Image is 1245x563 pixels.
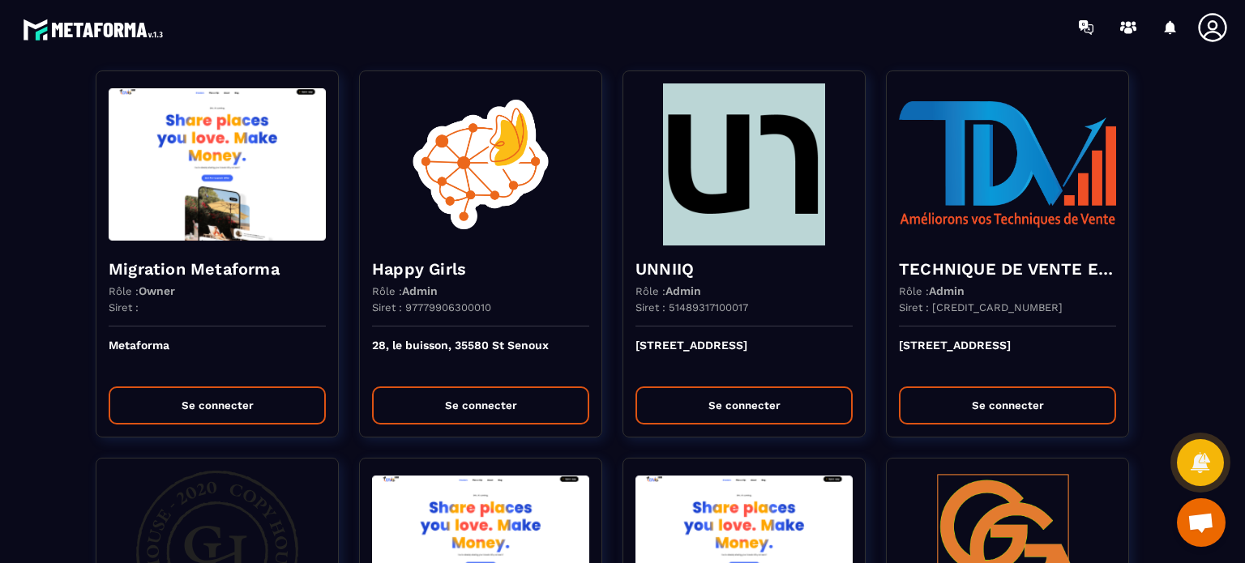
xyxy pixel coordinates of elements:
[372,83,589,245] img: funnel-background
[635,83,853,245] img: funnel-background
[109,258,326,280] h4: Migration Metaforma
[1177,498,1226,547] div: Ouvrir le chat
[665,284,701,297] span: Admin
[372,258,589,280] h4: Happy Girls
[109,83,326,245] img: funnel-background
[109,284,175,297] p: Rôle :
[109,386,326,424] button: Se connecter
[635,301,748,313] p: Siret : 51489317100017
[109,301,139,313] p: Siret :
[899,258,1116,280] h4: TECHNIQUE DE VENTE EDITION
[635,339,853,374] p: [STREET_ADDRESS]
[109,339,326,374] p: Metaforma
[372,339,589,374] p: 28, le buisson, 35580 St Senoux
[23,15,169,45] img: logo
[372,284,438,297] p: Rôle :
[139,284,175,297] span: Owner
[372,386,589,424] button: Se connecter
[402,284,438,297] span: Admin
[372,301,491,313] p: Siret : 97779906300010
[899,386,1116,424] button: Se connecter
[635,284,701,297] p: Rôle :
[899,339,1116,374] p: [STREET_ADDRESS]
[899,284,965,297] p: Rôle :
[635,258,853,280] h4: UNNIIQ
[899,83,1116,245] img: funnel-background
[635,386,853,424] button: Se connecter
[929,284,965,297] span: Admin
[899,301,1063,313] p: Siret : [CREDIT_CARD_NUMBER]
